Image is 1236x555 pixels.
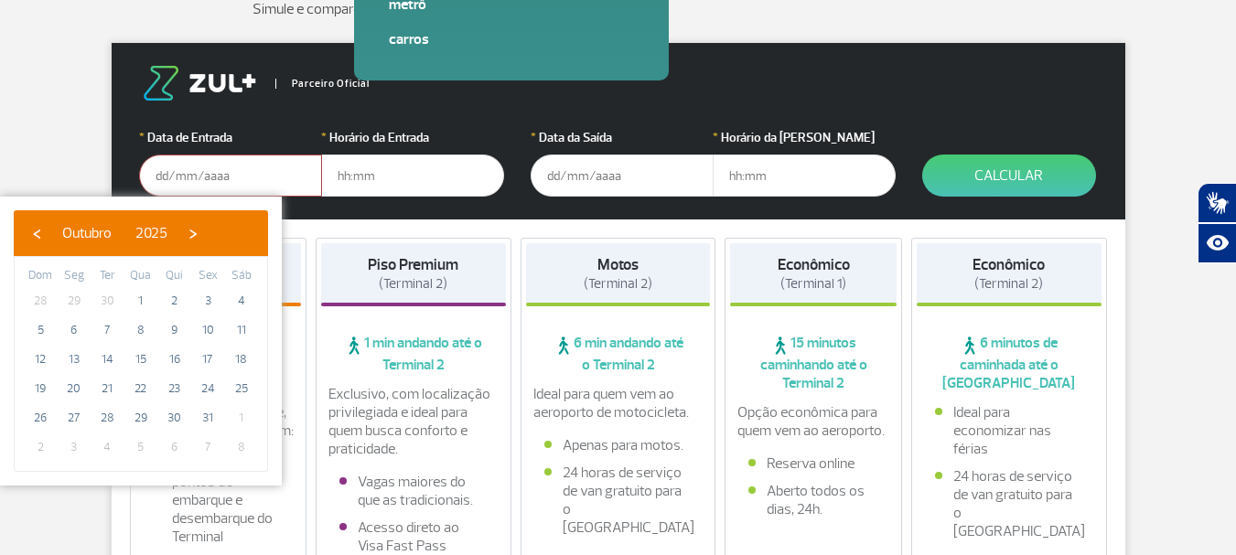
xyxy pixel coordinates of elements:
th: weekday [58,266,91,286]
span: 15 minutos caminhando até o Terminal 2 [730,334,897,392]
span: (Terminal 2) [584,275,652,293]
span: 20 [59,374,89,403]
span: 7 [193,432,222,462]
button: Calcular [922,155,1096,197]
li: Reserva online [748,454,878,473]
span: 18 [227,345,256,374]
span: 9 [160,315,189,345]
span: 11 [227,315,256,345]
span: 6 [59,315,89,345]
strong: Econômico [973,255,1045,274]
span: 15 [126,345,156,374]
span: 27 [59,403,89,432]
span: 22 [126,374,156,403]
span: 24 [193,374,222,403]
span: 29 [126,403,156,432]
span: 12 [26,345,55,374]
span: 8 [227,432,256,462]
strong: Econômico [778,255,850,274]
strong: Piso Premium [368,255,458,274]
span: 1 [126,286,156,315]
strong: Motos [597,255,639,274]
div: Plugin de acessibilidade da Hand Talk. [1198,183,1236,263]
span: 3 [59,432,89,462]
li: Aberto todos os dias, 24h. [748,482,878,518]
span: 2 [160,286,189,315]
span: 3 [193,286,222,315]
span: 21 [92,374,122,403]
li: Apenas para motos. [544,436,693,454]
button: Outubro [50,219,124,247]
span: 30 [160,403,189,432]
button: 2025 [124,219,179,247]
label: Data da Saída [531,128,714,147]
input: dd/mm/aaaa [531,155,714,197]
input: hh:mm [713,155,896,197]
label: Horário da Entrada [321,128,504,147]
th: weekday [157,266,191,286]
span: 5 [26,315,55,345]
span: 23 [160,374,189,403]
li: 24 horas de serviço de van gratuito para o [GEOGRAPHIC_DATA] [935,467,1083,540]
span: 17 [193,345,222,374]
span: (Terminal 1) [780,275,846,293]
span: 4 [92,432,122,462]
span: 6 min andando até o Terminal 2 [526,334,711,374]
input: dd/mm/aaaa [139,155,322,197]
span: (Terminal 2) [974,275,1043,293]
span: 6 [160,432,189,462]
span: 2 [26,432,55,462]
bs-datepicker-navigation-view: ​ ​ ​ [23,221,207,240]
span: 8 [126,315,156,345]
th: weekday [24,266,58,286]
p: Opção econômica para quem vem ao aeroporto. [737,403,889,440]
span: 10 [193,315,222,345]
span: 13 [59,345,89,374]
button: › [179,219,207,247]
span: 31 [193,403,222,432]
span: 7 [92,315,122,345]
th: weekday [124,266,158,286]
button: ‹ [23,219,50,247]
label: Horário da [PERSON_NAME] [713,128,896,147]
span: 16 [160,345,189,374]
button: Abrir tradutor de língua de sinais. [1198,183,1236,223]
button: Abrir recursos assistivos. [1198,223,1236,263]
input: hh:mm [321,155,504,197]
th: weekday [224,266,258,286]
span: 1 min andando até o Terminal 2 [321,334,506,374]
span: 25 [227,374,256,403]
span: 28 [92,403,122,432]
th: weekday [91,266,124,286]
li: Ideal para economizar nas férias [935,403,1083,458]
span: 28 [26,286,55,315]
span: 4 [227,286,256,315]
a: Carros [389,29,634,49]
li: Fácil acesso aos pontos de embarque e desembarque do Terminal [154,454,284,546]
li: 24 horas de serviço de van gratuito para o [GEOGRAPHIC_DATA] [544,464,693,537]
span: 1 [227,403,256,432]
li: Vagas maiores do que as tradicionais. [339,473,488,509]
span: Parceiro Oficial [275,79,370,89]
img: logo-zul.png [139,66,260,101]
span: 6 minutos de caminhada até o [GEOGRAPHIC_DATA] [917,334,1102,392]
th: weekday [191,266,225,286]
span: 29 [59,286,89,315]
span: 2025 [135,224,167,242]
p: Ideal para quem vem ao aeroporto de motocicleta. [533,385,704,422]
span: 14 [92,345,122,374]
span: 26 [26,403,55,432]
label: Data de Entrada [139,128,322,147]
span: 5 [126,432,156,462]
p: Exclusivo, com localização privilegiada e ideal para quem busca conforto e praticidade. [328,385,499,458]
span: (Terminal 2) [379,275,447,293]
span: Outubro [62,224,112,242]
span: 30 [92,286,122,315]
span: 19 [26,374,55,403]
